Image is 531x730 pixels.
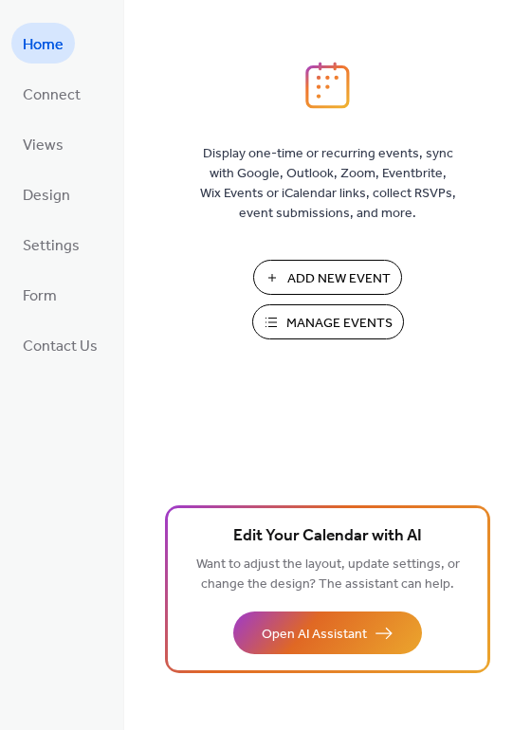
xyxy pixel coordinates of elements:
a: Home [11,23,75,64]
span: Design [23,181,70,210]
span: Edit Your Calendar with AI [233,523,422,550]
span: Form [23,282,57,311]
button: Open AI Assistant [233,611,422,654]
span: Want to adjust the layout, update settings, or change the design? The assistant can help. [196,552,460,597]
span: Views [23,131,64,160]
a: Design [11,173,82,214]
a: Connect [11,73,92,114]
a: Settings [11,224,91,265]
button: Manage Events [252,304,404,339]
span: Connect [23,81,81,110]
span: Settings [23,231,80,261]
a: Contact Us [11,324,109,365]
span: Open AI Assistant [262,625,367,645]
span: Add New Event [287,269,391,289]
img: logo_icon.svg [305,62,349,109]
a: Views [11,123,75,164]
span: Manage Events [286,314,393,334]
span: Display one-time or recurring events, sync with Google, Outlook, Zoom, Eventbrite, Wix Events or ... [200,144,456,224]
button: Add New Event [253,260,402,295]
span: Home [23,30,64,60]
span: Contact Us [23,332,98,361]
a: Form [11,274,68,315]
